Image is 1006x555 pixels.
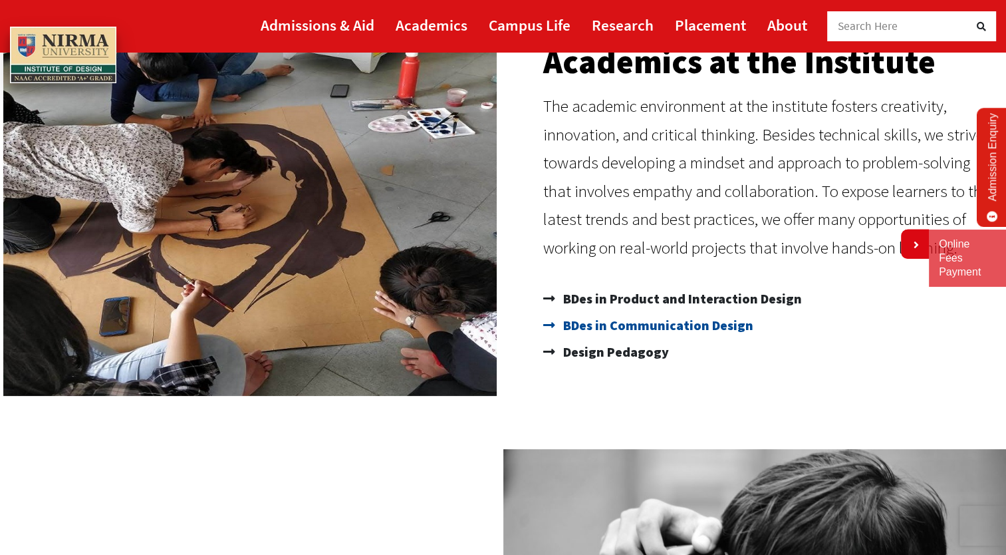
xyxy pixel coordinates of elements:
span: BDes in Product and Interaction Design [560,285,802,312]
img: main_logo [10,27,116,84]
span: Design Pedagogy [560,339,669,365]
span: BDes in Communication Design [560,312,753,339]
a: BDes in Product and Interaction Design [543,285,993,312]
a: Campus Life [489,10,570,40]
a: Admissions & Aid [261,10,374,40]
a: About [767,10,807,40]
a: Research [592,10,654,40]
a: Online Fees Payment [939,238,996,279]
span: Search Here [838,19,898,33]
a: BDes in Communication Design [543,312,993,339]
p: The academic environment at the institute fosters creativity, innovation, and critical thinking. ... [543,92,993,262]
a: Design Pedagogy [543,339,993,365]
a: Academics [396,10,467,40]
h2: Academics at the Institute [543,45,993,79]
img: IMG-20190920-WA0091 [3,15,497,395]
a: Placement [675,10,746,40]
